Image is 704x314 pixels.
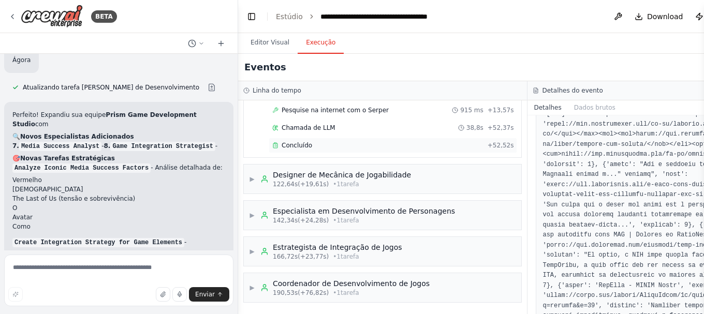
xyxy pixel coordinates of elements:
[12,111,197,128] font: Prism Game Development Studio
[35,121,49,128] font: com
[574,104,615,111] font: Dados brutos
[336,253,341,260] font: 1
[276,11,437,22] nav: migalhas de pão
[341,289,359,296] font: tarefa
[273,217,298,224] font: 142,34s
[341,181,359,188] font: tarefa
[19,142,101,151] code: Media Success Analyst
[568,100,622,115] button: Dados brutos
[276,12,303,21] a: Estúdio
[12,155,20,162] font: 🎯
[333,289,336,296] font: •
[298,217,329,224] font: (+24,28s)
[333,181,336,188] font: •
[156,287,170,302] button: Carregar arquivos
[250,212,254,219] font: ▶
[184,238,186,246] font: -
[298,289,329,296] font: (+76,82s)
[12,133,20,140] font: 🔍
[95,13,113,20] font: BETA
[273,171,411,179] font: Designer de Mecânica de Jogabilidade
[333,217,336,224] font: •
[527,100,567,115] button: Detalhes
[250,248,254,255] font: ▶
[488,107,493,114] font: +
[298,253,329,260] font: (+23,77s)
[12,223,31,230] font: Como
[488,124,493,131] font: +
[336,217,341,224] font: 1
[23,84,199,91] font: Atualizando tarefa [PERSON_NAME] de Desenvolvimento
[333,253,336,260] font: •
[493,107,514,114] font: 13,57s
[21,5,83,28] img: Logotipo
[306,39,335,46] font: Execução
[273,279,430,288] font: Coordenador de Desenvolvimento de Jogos
[488,142,493,149] font: +
[273,289,298,296] font: 190,53s
[251,39,289,46] font: Editor Visual
[341,217,359,224] font: tarefa
[110,142,215,151] code: Game Integration Strategist
[12,238,184,247] code: Create Integration Strategy for Game Elements
[20,133,134,140] font: Novos Especialistas Adicionados
[336,181,341,188] font: 1
[273,207,455,215] font: Especialista em Desenvolvimento de Personagens
[282,107,389,114] font: Pesquise na internet com o Serper
[172,287,187,302] button: Clique para falar sobre sua ideia de automação
[493,142,514,149] font: 52,52s
[542,87,603,94] font: Detalhes do evento
[195,291,215,298] font: Enviar
[647,12,683,21] font: Download
[282,142,312,149] font: Concluído
[493,124,514,131] font: 52,37s
[12,56,31,64] font: Ágora
[213,37,229,50] button: Iniciar um novo bate-papo
[244,62,286,72] font: Eventos
[273,253,298,260] font: 166,72s
[20,155,115,162] font: Novas Tarefas Estratégicas
[12,176,42,184] font: Vermelho
[12,163,151,173] code: Analyze Iconic Media Success Factors
[336,289,341,296] font: 1
[250,175,254,183] font: ▶
[215,142,217,149] font: -
[12,204,17,212] font: O
[273,243,402,251] font: Estrategista de Integração de Jogos
[101,142,104,149] font: -
[250,284,254,291] font: ▶
[466,124,483,131] font: 38,8s
[151,164,223,171] font: - Análise detalhada de:
[341,253,359,260] font: tarefa
[184,37,209,50] button: Mudar para o chat anterior
[12,142,19,149] font: 7.
[630,7,687,26] button: Download
[298,181,329,188] font: (+19,61s)
[282,124,335,131] font: Chamada de LLM
[253,87,301,94] font: Linha do tempo
[12,111,106,118] font: Perfeito! Expandiu sua equipe
[12,214,33,221] font: Avatar
[12,195,135,202] font: The Last of Us (tensão e sobrevivência)
[104,142,111,149] font: 8.
[534,104,561,111] font: Detalhes
[8,287,23,302] button: Melhore este prompt
[12,186,83,193] font: [DEMOGRAPHIC_DATA]
[189,287,229,302] button: Enviar
[244,9,259,24] button: Ocultar barra lateral esquerda
[273,181,298,188] font: 122,64s
[460,107,483,114] font: 915 ms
